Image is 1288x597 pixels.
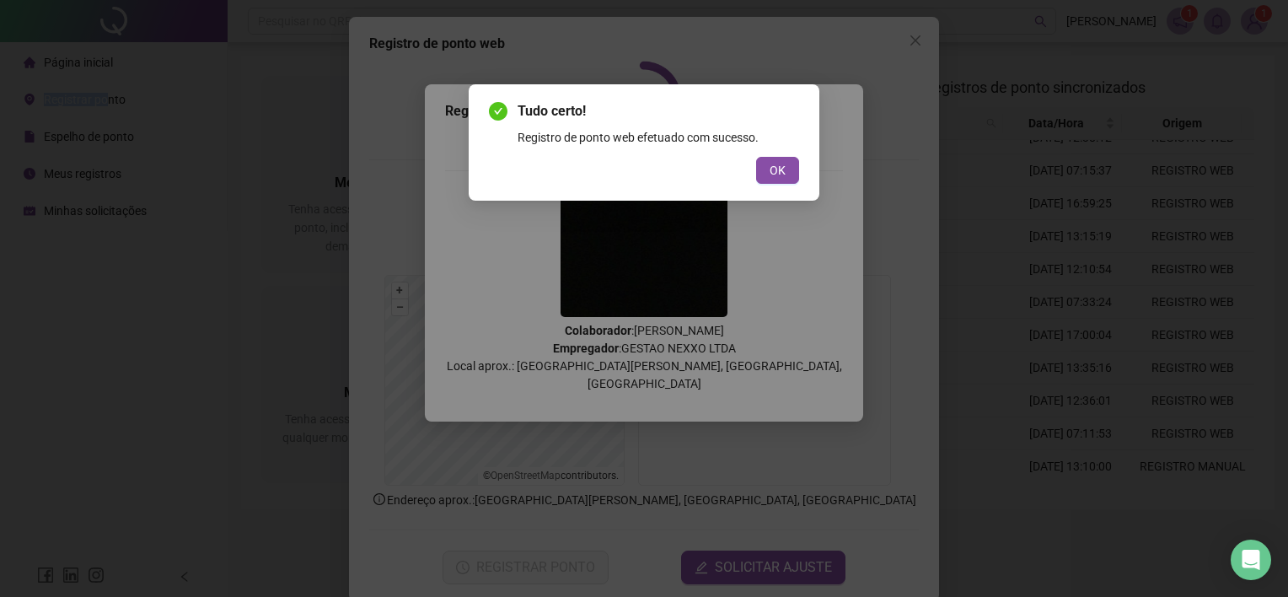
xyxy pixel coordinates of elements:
div: Registro de ponto web efetuado com sucesso. [518,128,799,147]
span: Tudo certo! [518,101,799,121]
button: OK [756,157,799,184]
span: OK [770,161,786,180]
span: check-circle [489,102,507,121]
div: Open Intercom Messenger [1231,540,1271,580]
